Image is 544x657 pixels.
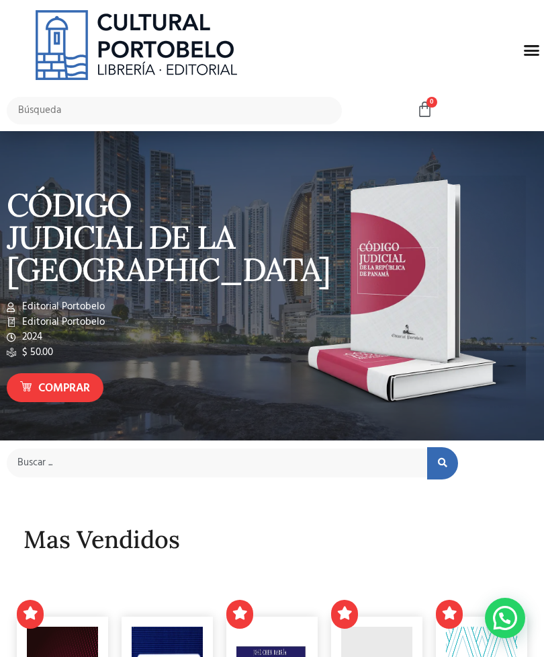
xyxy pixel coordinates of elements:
span: $ 50.00 [19,345,53,360]
span: Comprar [38,380,90,397]
span: Editorial Portobelo [19,299,105,315]
span: 0 [426,97,437,108]
button: search submit [427,447,458,479]
span: Editorial Portobelo [19,315,105,330]
input: Búsqueda [7,97,342,124]
h2: Mas Vendidos [24,527,520,553]
a: 0 [416,101,433,119]
a: Comprar [7,373,103,402]
span: 2024 [19,330,42,345]
p: CÓDIGO JUDICIAL DE LA [GEOGRAPHIC_DATA] [7,189,265,286]
input: Buscar ... [7,449,427,477]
